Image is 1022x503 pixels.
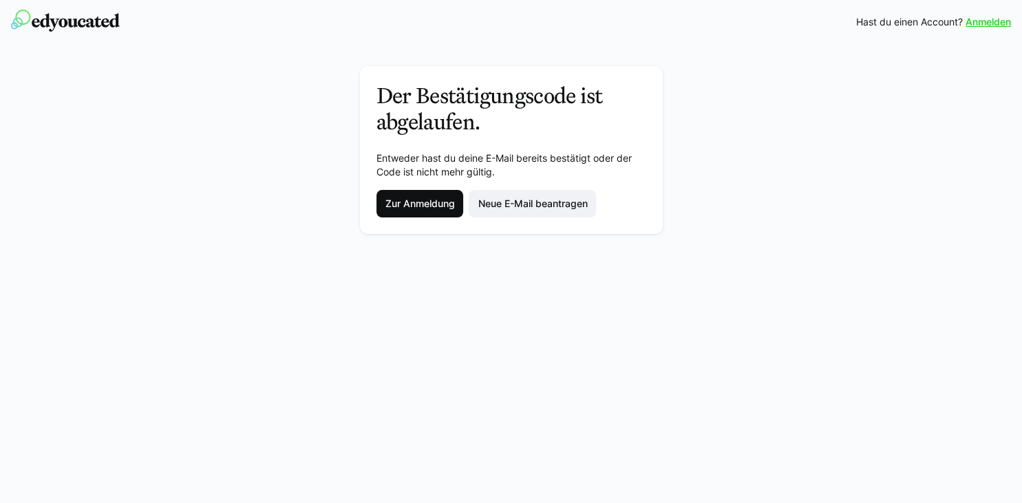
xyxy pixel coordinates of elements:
a: Neue E-Mail beantragen [469,190,596,217]
img: edyoucated [11,10,120,32]
span: Zur Anmeldung [383,197,456,211]
span: Neue E-Mail beantragen [476,197,589,211]
button: Zur Anmeldung [376,190,464,217]
a: Anmelden [966,15,1011,29]
h3: Der Bestätigungscode ist abgelaufen. [376,83,646,135]
span: Hast du einen Account? [856,15,963,29]
span: Entweder hast du deine E-Mail bereits bestätigt oder der Code ist nicht mehr gültig. [376,152,632,178]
